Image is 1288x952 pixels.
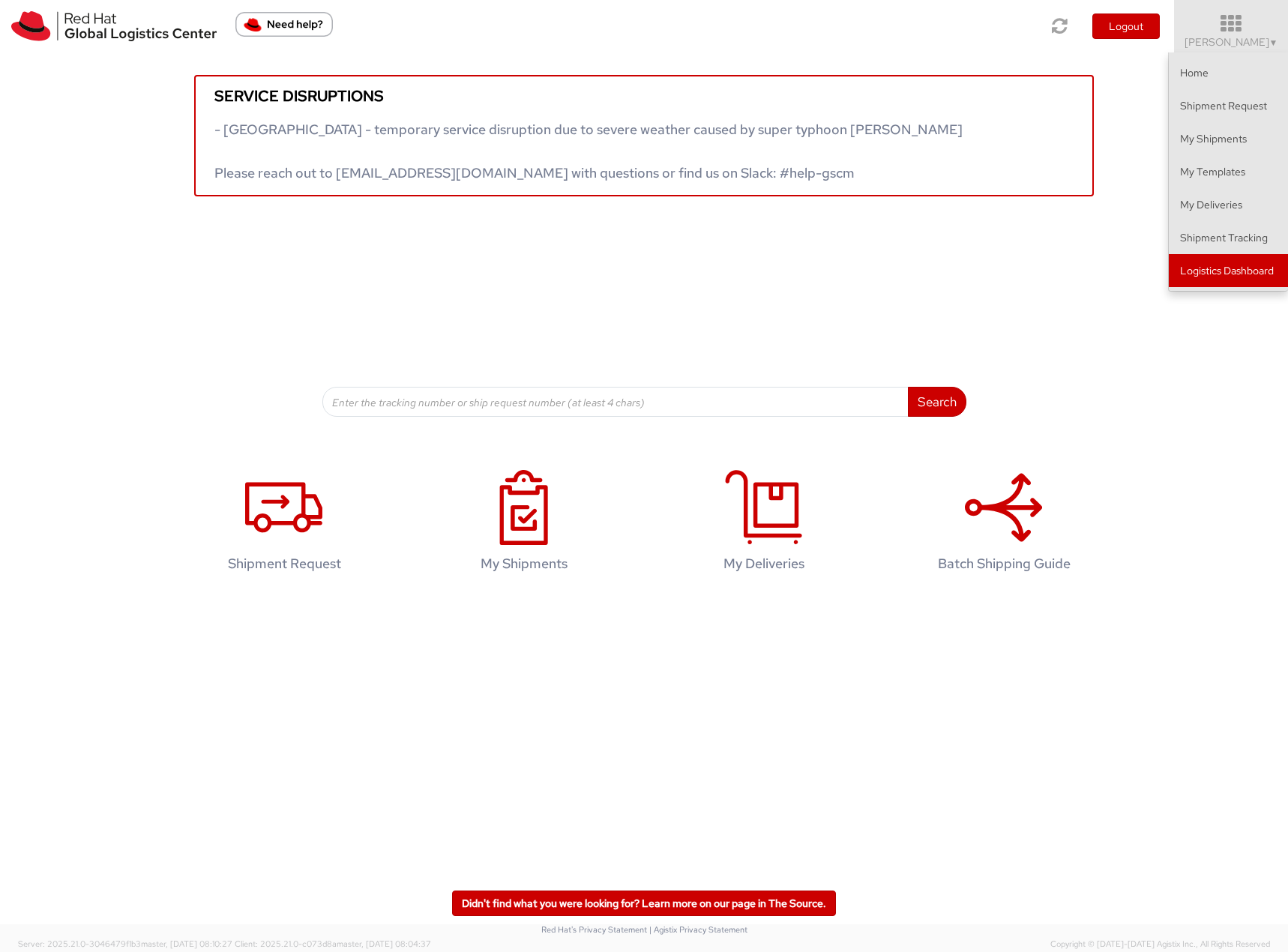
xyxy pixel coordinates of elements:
[452,891,836,916] a: Didn't find what you were looking for? Learn more on our page in The Source.
[1169,254,1288,287] a: Logistics Dashboard
[541,924,647,935] a: Red Hat's Privacy Statement
[18,939,232,949] span: Server: 2025.21.0-3046479f1b3
[1169,56,1288,89] a: Home
[141,939,232,949] span: master, [DATE] 08:10:27
[172,454,397,594] a: Shipment Request
[667,556,861,571] h4: My Deliveries
[11,11,217,41] img: rh-logistics-00dfa346123c4ec078e1.svg
[649,924,747,935] a: | Agistix Privacy Statement
[1185,35,1278,49] span: [PERSON_NAME]
[891,454,1116,594] a: Batch Shipping Guide
[214,121,963,181] span: - [GEOGRAPHIC_DATA] - temporary service disruption due to severe weather caused by super typhoon ...
[322,387,909,417] input: Enter the tracking number or ship request number (at least 4 chars)
[1269,37,1278,49] span: ▼
[214,88,1074,104] h5: Service disruptions
[1169,89,1288,122] a: Shipment Request
[412,454,637,594] a: My Shipments
[1169,155,1288,188] a: My Templates
[908,387,966,417] button: Search
[427,556,621,571] h4: My Shipments
[1169,221,1288,254] a: Shipment Tracking
[907,556,1101,571] h4: Batch Shipping Guide
[235,12,333,37] button: Need help?
[187,556,381,571] h4: Shipment Request
[194,75,1094,196] a: Service disruptions - [GEOGRAPHIC_DATA] - temporary service disruption due to severe weather caus...
[1092,13,1160,39] button: Logout
[337,939,431,949] span: master, [DATE] 08:04:37
[235,939,431,949] span: Client: 2025.21.0-c073d8a
[1169,122,1288,155] a: My Shipments
[651,454,876,594] a: My Deliveries
[1169,188,1288,221] a: My Deliveries
[1050,939,1270,951] span: Copyright © [DATE]-[DATE] Agistix Inc., All Rights Reserved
